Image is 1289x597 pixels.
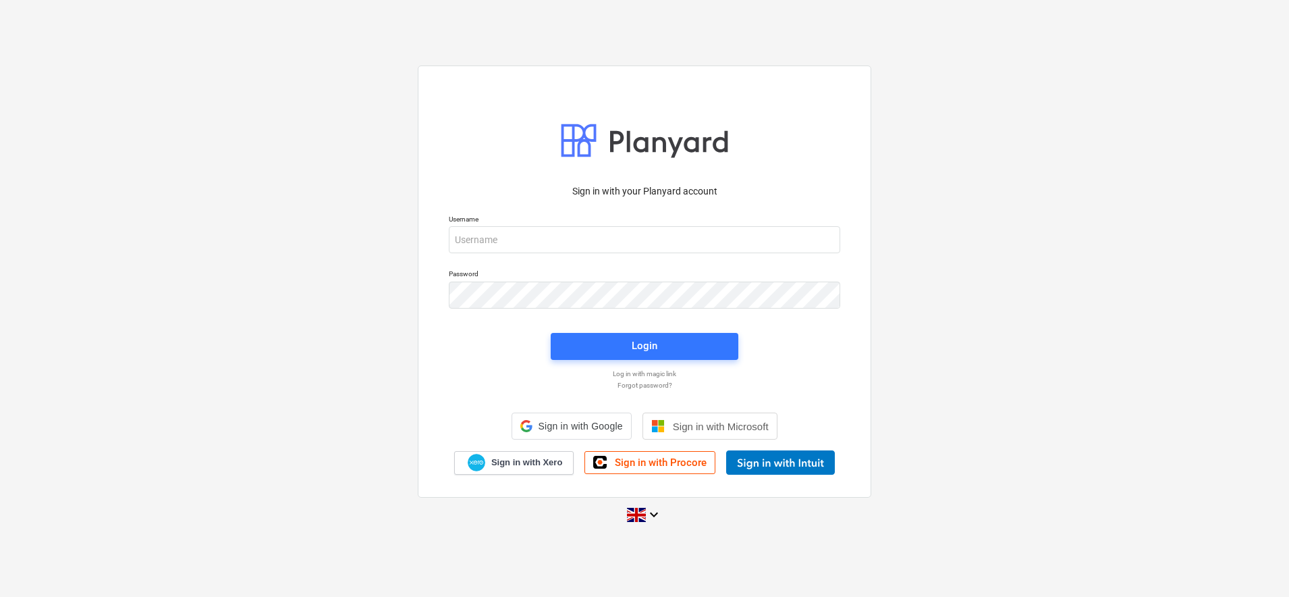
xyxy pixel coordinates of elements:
input: Username [449,226,840,253]
img: Microsoft logo [651,419,665,433]
span: Sign in with Procore [615,457,707,469]
a: Forgot password? [442,381,847,390]
span: Sign in with Microsoft [673,421,769,432]
p: Username [449,215,840,226]
img: Xero logo [468,454,485,472]
div: Sign in with Google [512,413,631,440]
i: keyboard_arrow_down [646,507,662,523]
p: Sign in with your Planyard account [449,184,840,199]
a: Sign in with Xero [454,451,574,475]
div: Login [632,337,657,355]
button: Login [551,333,738,360]
span: Sign in with Google [538,421,622,432]
a: Log in with magic link [442,369,847,378]
span: Sign in with Xero [491,457,562,469]
p: Password [449,269,840,281]
a: Sign in with Procore [584,451,715,474]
